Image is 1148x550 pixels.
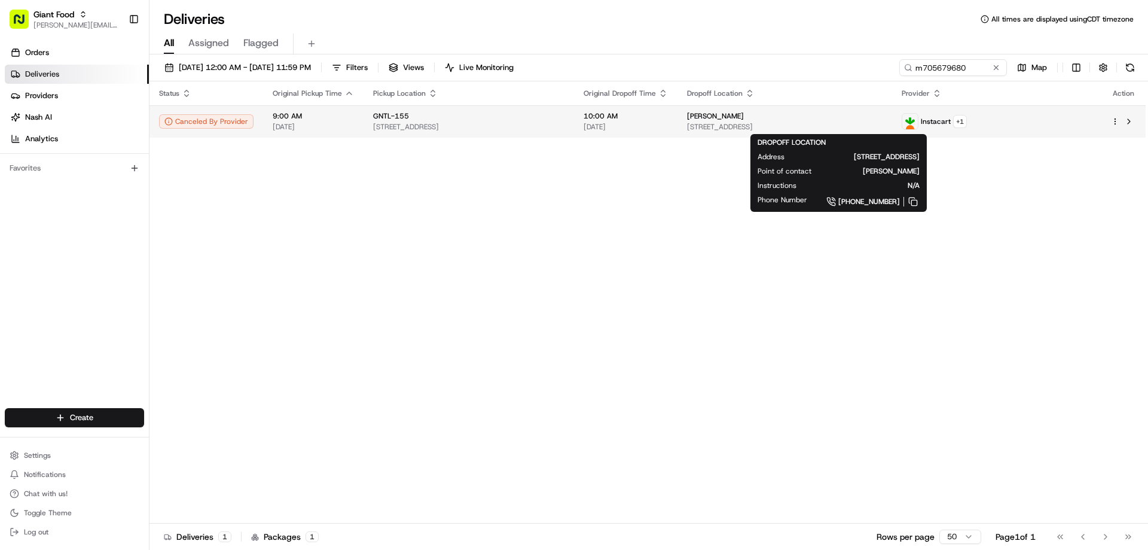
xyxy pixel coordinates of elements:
span: Views [403,62,424,73]
h1: Deliveries [164,10,225,29]
span: [STREET_ADDRESS] [687,122,883,132]
span: [DATE] [584,122,668,132]
a: 📗Knowledge Base [7,169,96,190]
input: Type to search [899,59,1007,76]
span: Nash AI [25,112,52,123]
button: Create [5,408,144,427]
div: 💻 [101,175,111,184]
span: 9:00 AM [273,111,354,121]
span: API Documentation [113,174,192,186]
span: Settings [24,451,51,460]
span: Address [758,152,784,162]
span: [PHONE_NUMBER] [838,197,900,206]
span: Filters [346,62,368,73]
span: Status [159,89,179,98]
button: Notifications [5,466,144,483]
span: [DATE] 12:00 AM - [DATE] 11:59 PM [179,62,311,73]
a: Powered byPylon [84,202,145,212]
a: Nash AI [5,108,149,127]
a: Orders [5,43,149,62]
span: N/A [816,181,920,190]
span: Toggle Theme [24,508,72,518]
button: Start new chat [203,118,218,132]
div: 📗 [12,175,22,184]
span: Dropoff Location [687,89,743,98]
span: GNTL-155 [373,111,409,121]
span: Phone Number [758,195,807,205]
div: Deliveries [164,531,231,543]
button: Live Monitoring [439,59,519,76]
button: +1 [953,115,967,128]
span: Map [1031,62,1047,73]
span: Original Dropoff Time [584,89,656,98]
img: profile_instacart_ahold_partner.png [902,114,918,129]
span: Assigned [188,36,229,50]
a: Deliveries [5,65,149,84]
a: [PHONE_NUMBER] [826,195,920,208]
div: 1 [218,531,231,542]
span: Instructions [758,181,796,190]
span: Log out [24,527,48,537]
span: Chat with us! [24,489,68,499]
span: Instacart [921,117,951,126]
button: [DATE] 12:00 AM - [DATE] 11:59 PM [159,59,316,76]
span: Providers [25,90,58,101]
span: [PERSON_NAME] [831,166,920,176]
span: Original Pickup Time [273,89,342,98]
span: Live Monitoring [459,62,514,73]
span: Create [70,412,93,423]
button: Giant Food[PERSON_NAME][EMAIL_ADDRESS][PERSON_NAME][DOMAIN_NAME] [5,5,124,34]
span: DROPOFF LOCATION [758,138,826,147]
button: Views [383,59,429,76]
button: Giant Food [33,8,74,20]
span: Analytics [25,133,58,144]
img: 1736555255976-a54dd68f-1ca7-489b-9aae-adbdc363a1c4 [12,114,33,136]
span: Pylon [119,203,145,212]
span: All times are displayed using CDT timezone [991,14,1134,24]
button: Map [1012,59,1052,76]
a: Analytics [5,129,149,148]
button: [PERSON_NAME][EMAIL_ADDRESS][PERSON_NAME][DOMAIN_NAME] [33,20,119,30]
span: Deliveries [25,69,59,80]
div: Action [1111,89,1136,98]
div: Page 1 of 1 [996,531,1036,543]
span: [DATE] [273,122,354,132]
button: Settings [5,447,144,464]
span: Orders [25,47,49,58]
button: Toggle Theme [5,505,144,521]
span: Notifications [24,470,66,479]
div: We're available if you need us! [41,126,151,136]
button: Canceled By Provider [159,114,254,129]
button: Log out [5,524,144,540]
span: Flagged [243,36,279,50]
img: Nash [12,12,36,36]
span: Knowledge Base [24,174,91,186]
p: Welcome 👋 [12,48,218,67]
span: All [164,36,174,50]
div: Start new chat [41,114,196,126]
span: [PERSON_NAME] [687,111,744,121]
span: Point of contact [758,166,811,176]
button: Filters [326,59,373,76]
input: Clear [31,77,197,90]
div: 1 [306,531,319,542]
span: 10:00 AM [584,111,668,121]
span: [STREET_ADDRESS] [373,122,564,132]
button: Refresh [1122,59,1138,76]
span: Provider [902,89,930,98]
span: [STREET_ADDRESS] [804,152,920,162]
span: Pickup Location [373,89,426,98]
a: Providers [5,86,149,105]
div: Favorites [5,159,144,178]
p: Rows per page [877,531,935,543]
button: Chat with us! [5,485,144,502]
div: Packages [251,531,319,543]
a: 💻API Documentation [96,169,197,190]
